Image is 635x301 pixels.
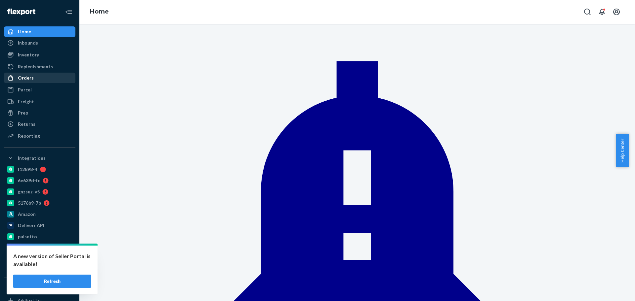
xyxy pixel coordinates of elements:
a: Returns [4,119,75,129]
div: 6e639d-fc [18,177,40,184]
button: Integrations [4,153,75,163]
button: Open account menu [610,5,623,18]
div: Reporting [18,133,40,139]
div: f12898-4 [18,166,37,173]
p: A new version of Seller Portal is available! [13,252,91,268]
a: Orders [4,73,75,83]
a: pulsetto [4,231,75,242]
a: 5176b9-7b [4,198,75,208]
a: Prep [4,108,75,118]
div: gnzsuz-v5 [18,188,40,195]
a: Home [4,26,75,37]
button: Open notifications [595,5,609,18]
div: Returns [18,121,35,127]
div: Freight [18,98,34,105]
button: Refresh [13,275,91,288]
div: Home [18,28,31,35]
div: pulsetto [18,233,37,240]
button: Open Search Box [581,5,594,18]
a: Inbounds [4,38,75,48]
div: Prep [18,110,28,116]
div: Inbounds [18,40,38,46]
a: Reporting [4,131,75,141]
a: a76299-82 [4,243,75,253]
a: Replenishments [4,61,75,72]
a: Amazon [4,209,75,219]
a: Add Integration [4,267,75,275]
div: Inventory [18,51,39,58]
div: 5176b9-7b [18,200,41,206]
button: Help Center [616,134,629,167]
img: Flexport logo [7,9,35,15]
div: Replenishments [18,63,53,70]
div: Deliverr API [18,222,44,229]
a: f12898-4 [4,164,75,175]
a: Freight [4,96,75,107]
a: gnzsuz-v5 [4,186,75,197]
button: Fast Tags [4,283,75,294]
div: Orders [18,75,34,81]
a: [PERSON_NAME] [4,254,75,264]
a: 6e639d-fc [4,175,75,186]
div: Amazon [18,211,36,217]
a: Parcel [4,84,75,95]
div: Integrations [18,155,46,161]
div: Parcel [18,86,32,93]
a: Inventory [4,50,75,60]
button: Close Navigation [62,5,75,18]
a: Deliverr API [4,220,75,231]
a: Home [90,8,109,15]
ol: breadcrumbs [85,2,114,21]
